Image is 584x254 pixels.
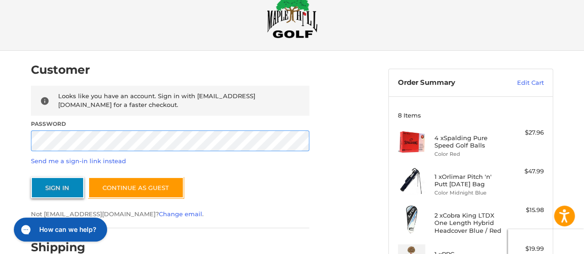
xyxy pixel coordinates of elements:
div: $27.96 [507,128,544,137]
iframe: Gorgias live chat messenger [9,214,110,245]
li: Color Midnight Blue [434,189,505,197]
a: Continue as guest [88,177,184,198]
h3: Order Summary [398,78,497,88]
div: $19.99 [507,244,544,254]
h4: 4 x Spalding Pure Speed Golf Balls [434,134,505,149]
iframe: Google Customer Reviews [508,229,584,254]
a: Change email [159,210,202,218]
h4: 1 x Orlimar Pitch 'n' Putt [DATE] Bag [434,173,505,188]
a: Edit Cart [497,78,544,88]
h3: 8 Items [398,112,544,119]
span: Looks like you have an account. Sign in with [EMAIL_ADDRESS][DOMAIN_NAME] for a faster checkout. [58,92,255,109]
h2: Customer [31,63,90,77]
p: Not [EMAIL_ADDRESS][DOMAIN_NAME]? . [31,210,309,219]
a: Send me a sign-in link instead [31,157,126,165]
li: Color Red [434,150,505,158]
button: Sign In [31,177,84,198]
label: Password [31,120,309,128]
h4: 2 x Cobra King LTDX One Length Hybrid Headcover Blue / Red [434,212,505,234]
div: $47.99 [507,167,544,176]
div: $15.98 [507,206,544,215]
